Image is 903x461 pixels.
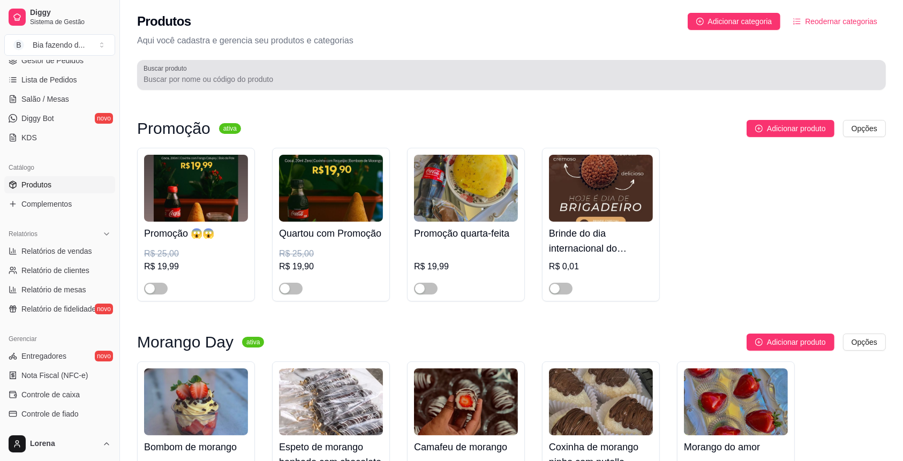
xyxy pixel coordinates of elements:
h4: Morango do amor [684,440,788,455]
a: Salão / Mesas [4,90,115,108]
img: product-image [549,368,653,435]
span: Lista de Pedidos [21,74,77,85]
img: product-image [279,368,383,435]
a: Complementos [4,195,115,213]
span: Nota Fiscal (NFC-e) [21,370,88,381]
span: plus-circle [696,18,704,25]
button: Opções [843,334,886,351]
div: Catálogo [4,159,115,176]
span: Adicionar categoria [708,16,772,27]
span: Adicionar produto [767,336,826,348]
div: R$ 0,01 [549,260,653,273]
a: Controle de fiado [4,405,115,422]
div: R$ 25,00 [144,247,248,260]
button: Reodernar categorias [785,13,886,30]
span: Entregadores [21,351,66,361]
span: Complementos [21,199,72,209]
a: Gestor de Pedidos [4,52,115,69]
a: Lista de Pedidos [4,71,115,88]
span: Lorena [30,439,98,449]
span: Salão / Mesas [21,94,69,104]
a: Relatórios de vendas [4,243,115,260]
a: Cupons [4,425,115,442]
input: Buscar produto [144,74,879,85]
img: product-image [549,155,653,222]
a: Diggy Botnovo [4,110,115,127]
h4: Promoção 😱😱 [144,226,248,241]
span: Opções [852,336,877,348]
button: Lorena [4,431,115,457]
div: Gerenciar [4,330,115,347]
span: Relatórios de vendas [21,246,92,256]
h4: Promoção quarta-feita [414,226,518,241]
img: product-image [414,155,518,222]
h2: Produtos [137,13,191,30]
label: Buscar produto [144,64,191,73]
a: Relatório de fidelidadenovo [4,300,115,318]
span: plus-circle [755,125,763,132]
h4: Quartou com Promoção [279,226,383,241]
div: R$ 19,99 [414,260,518,273]
h4: Brinde do dia internacional do brigadeiro [549,226,653,256]
span: Controle de caixa [21,389,80,400]
span: Relatório de mesas [21,284,86,295]
button: Adicionar produto [747,120,834,137]
span: B [13,40,24,50]
span: Relatório de clientes [21,265,89,276]
a: Nota Fiscal (NFC-e) [4,367,115,384]
h3: Promoção [137,122,210,135]
span: Diggy [30,8,111,18]
sup: ativa [242,337,264,347]
span: Diggy Bot [21,113,54,124]
span: Produtos [21,179,51,190]
span: Reodernar categorias [805,16,877,27]
button: Adicionar produto [747,334,834,351]
button: Select a team [4,34,115,56]
a: Produtos [4,176,115,193]
a: Relatório de mesas [4,281,115,298]
img: product-image [144,155,248,222]
div: Bia fazendo d ... [33,40,85,50]
span: Controle de fiado [21,409,79,419]
h4: Bombom de morango [144,440,248,455]
button: Opções [843,120,886,137]
p: Aqui você cadastra e gerencia seu produtos e categorias [137,34,886,47]
span: Gestor de Pedidos [21,55,84,66]
span: plus-circle [755,338,763,346]
span: Relatórios [9,230,37,238]
h3: Morango Day [137,336,234,349]
div: R$ 19,99 [144,260,248,273]
span: Adicionar produto [767,123,826,134]
span: KDS [21,132,37,143]
img: product-image [684,368,788,435]
a: DiggySistema de Gestão [4,4,115,30]
div: R$ 25,00 [279,247,383,260]
span: ordered-list [793,18,801,25]
img: product-image [279,155,383,222]
span: Relatório de fidelidade [21,304,96,314]
a: Controle de caixa [4,386,115,403]
a: Entregadoresnovo [4,347,115,365]
span: Sistema de Gestão [30,18,111,26]
span: Opções [852,123,877,134]
img: product-image [414,368,518,435]
button: Adicionar categoria [688,13,781,30]
a: KDS [4,129,115,146]
a: Relatório de clientes [4,262,115,279]
div: R$ 19,90 [279,260,383,273]
h4: Camafeu de morango [414,440,518,455]
sup: ativa [219,123,241,134]
img: product-image [144,368,248,435]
